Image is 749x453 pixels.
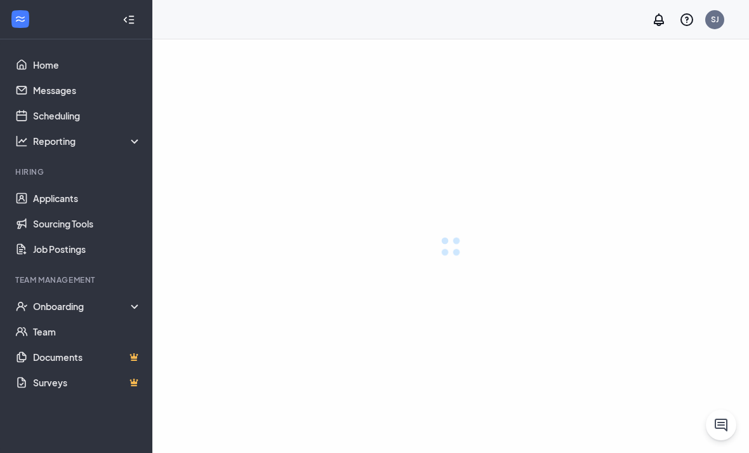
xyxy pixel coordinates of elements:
[33,344,142,370] a: DocumentsCrown
[33,103,142,128] a: Scheduling
[15,135,28,147] svg: Analysis
[33,135,142,147] div: Reporting
[33,300,142,313] div: Onboarding
[15,274,139,285] div: Team Management
[15,300,28,313] svg: UserCheck
[711,14,719,25] div: SJ
[15,166,139,177] div: Hiring
[33,186,142,211] a: Applicants
[706,410,736,440] button: ChatActive
[33,319,142,344] a: Team
[33,236,142,262] a: Job Postings
[33,52,142,78] a: Home
[713,417,729,433] svg: ChatActive
[33,211,142,236] a: Sourcing Tools
[679,12,694,27] svg: QuestionInfo
[14,13,27,25] svg: WorkstreamLogo
[33,78,142,103] a: Messages
[33,370,142,395] a: SurveysCrown
[651,12,666,27] svg: Notifications
[123,13,135,26] svg: Collapse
